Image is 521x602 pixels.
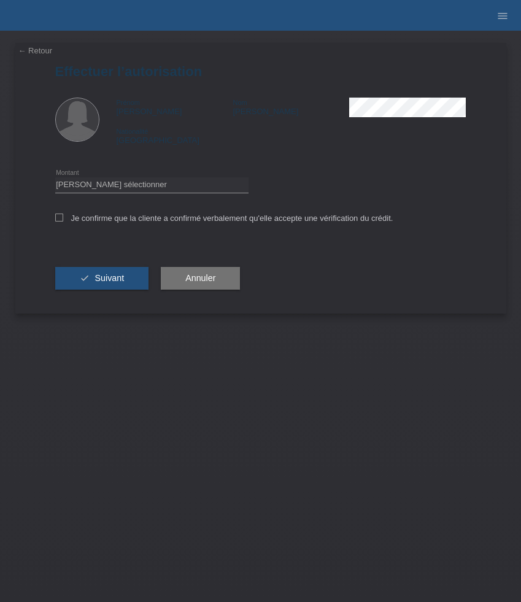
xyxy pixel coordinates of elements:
[233,99,247,106] span: Nom
[161,267,240,290] button: Annuler
[233,98,349,116] div: [PERSON_NAME]
[55,267,149,290] button: check Suivant
[18,46,53,55] a: ← Retour
[80,273,90,283] i: check
[117,98,233,116] div: [PERSON_NAME]
[55,64,466,79] h1: Effectuer l’autorisation
[55,214,393,223] label: Je confirme que la cliente a confirmé verbalement qu'elle accepte une vérification du crédit.
[117,126,233,145] div: [GEOGRAPHIC_DATA]
[185,273,215,283] span: Annuler
[117,99,141,106] span: Prénom
[496,10,509,22] i: menu
[490,12,515,19] a: menu
[117,128,149,135] span: Nationalité
[95,273,124,283] span: Suivant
